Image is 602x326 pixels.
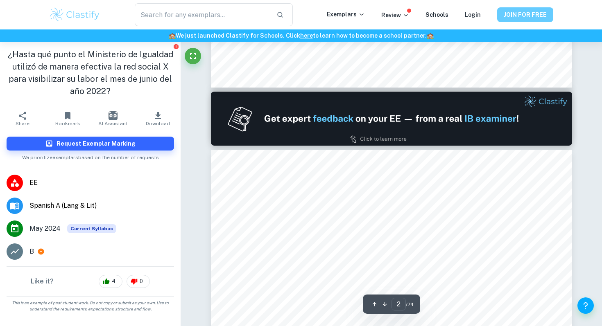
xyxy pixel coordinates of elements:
span: 0 [135,277,147,286]
span: EE [29,178,174,188]
span: Spanish A (Lang & Lit) [29,201,174,211]
button: Help and Feedback [577,297,594,314]
span: This is an example of past student work. Do not copy or submit as your own. Use to understand the... [3,300,177,312]
input: Search for any exemplars... [135,3,270,26]
span: We prioritize exemplars based on the number of requests [22,151,159,161]
span: May 2024 [29,224,61,234]
h6: Request Exemplar Marking [57,139,136,148]
a: here [300,32,313,39]
span: AI Assistant [98,121,128,126]
p: Review [381,11,409,20]
button: Fullscreen [185,48,201,64]
button: AI Assistant [91,107,136,130]
h6: We just launched Clastify for Schools. Click to learn how to become a school partner. [2,31,600,40]
p: B [29,247,34,256]
div: This exemplar is based on the current syllabus. Feel free to refer to it for inspiration/ideas wh... [67,224,116,233]
div: 4 [99,275,122,288]
span: 4 [107,277,120,286]
span: 🏫 [427,32,434,39]
img: Clastify logo [49,7,101,23]
button: JOIN FOR FREE [497,7,553,22]
a: Login [465,11,481,18]
span: Share [16,121,29,126]
img: AI Assistant [109,111,118,120]
button: Report issue [173,43,179,49]
h6: Like it? [31,277,54,286]
span: Current Syllabus [67,224,116,233]
img: Ad [211,92,572,146]
span: Download [146,121,170,126]
h1: ¿Hasta qué punto el Ministerio de Igualdad utilizó de manera efectiva la red social X para visibi... [7,48,174,97]
button: Request Exemplar Marking [7,137,174,151]
button: Bookmark [45,107,90,130]
a: Schools [425,11,448,18]
button: Download [136,107,181,130]
span: 🏫 [169,32,176,39]
span: / 74 [406,301,414,308]
div: 0 [127,275,150,288]
p: Exemplars [327,10,365,19]
span: Bookmark [55,121,80,126]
